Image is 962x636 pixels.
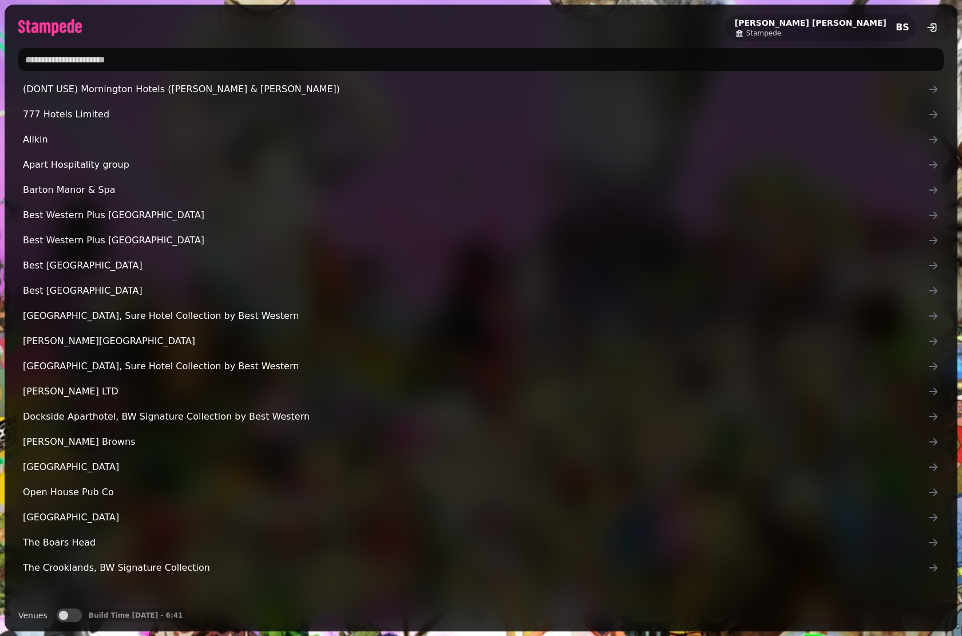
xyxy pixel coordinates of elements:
[23,208,928,222] span: Best Western Plus [GEOGRAPHIC_DATA]
[23,183,928,197] span: Barton Manor & Spa
[23,410,928,424] span: Dockside Aparthotel, BW Signature Collection by Best Western
[18,430,944,453] a: [PERSON_NAME] Browns
[896,23,909,32] span: BS
[18,506,944,529] a: [GEOGRAPHIC_DATA]
[18,355,944,378] a: [GEOGRAPHIC_DATA], Sure Hotel Collection by Best Western
[23,108,928,121] span: 777 Hotels Limited
[735,17,886,29] h2: [PERSON_NAME] [PERSON_NAME]
[23,133,928,147] span: Allkin
[18,229,944,252] a: Best Western Plus [GEOGRAPHIC_DATA]
[735,29,886,38] a: Stampede
[23,561,928,575] span: The Crooklands, BW Signature Collection
[23,385,928,398] span: [PERSON_NAME] LTD
[23,82,928,96] span: (DONT USE) Mornington Hotels ([PERSON_NAME] & [PERSON_NAME])
[18,380,944,403] a: [PERSON_NAME] LTD
[23,234,928,247] span: Best Western Plus [GEOGRAPHIC_DATA]
[23,511,928,524] span: [GEOGRAPHIC_DATA]
[23,158,928,172] span: Apart Hospitality group
[921,16,944,39] button: logout
[18,305,944,327] a: [GEOGRAPHIC_DATA], Sure Hotel Collection by Best Western
[23,284,928,298] span: Best [GEOGRAPHIC_DATA]
[746,29,781,38] span: Stampede
[18,179,944,202] a: Barton Manor & Spa
[18,279,944,302] a: Best [GEOGRAPHIC_DATA]
[18,531,944,554] a: The Boars Head
[18,78,944,101] a: (DONT USE) Mornington Hotels ([PERSON_NAME] & [PERSON_NAME])
[23,485,928,499] span: Open House Pub Co
[18,19,82,36] img: logo
[23,536,928,550] span: The Boars Head
[23,460,928,474] span: [GEOGRAPHIC_DATA]
[23,309,928,323] span: [GEOGRAPHIC_DATA], Sure Hotel Collection by Best Western
[18,254,944,277] a: Best [GEOGRAPHIC_DATA]
[18,153,944,176] a: Apart Hospitality group
[18,405,944,428] a: Dockside Aparthotel, BW Signature Collection by Best Western
[18,481,944,504] a: Open House Pub Co
[18,330,944,353] a: [PERSON_NAME][GEOGRAPHIC_DATA]
[23,259,928,272] span: Best [GEOGRAPHIC_DATA]
[18,556,944,579] a: The Crooklands, BW Signature Collection
[18,128,944,151] a: Allkin
[23,334,928,348] span: [PERSON_NAME][GEOGRAPHIC_DATA]
[18,204,944,227] a: Best Western Plus [GEOGRAPHIC_DATA]
[89,611,183,620] p: Build Time [DATE] - 6:41
[18,609,47,622] label: Venues
[23,360,928,373] span: [GEOGRAPHIC_DATA], Sure Hotel Collection by Best Western
[18,103,944,126] a: 777 Hotels Limited
[23,435,928,449] span: [PERSON_NAME] Browns
[18,456,944,479] a: [GEOGRAPHIC_DATA]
